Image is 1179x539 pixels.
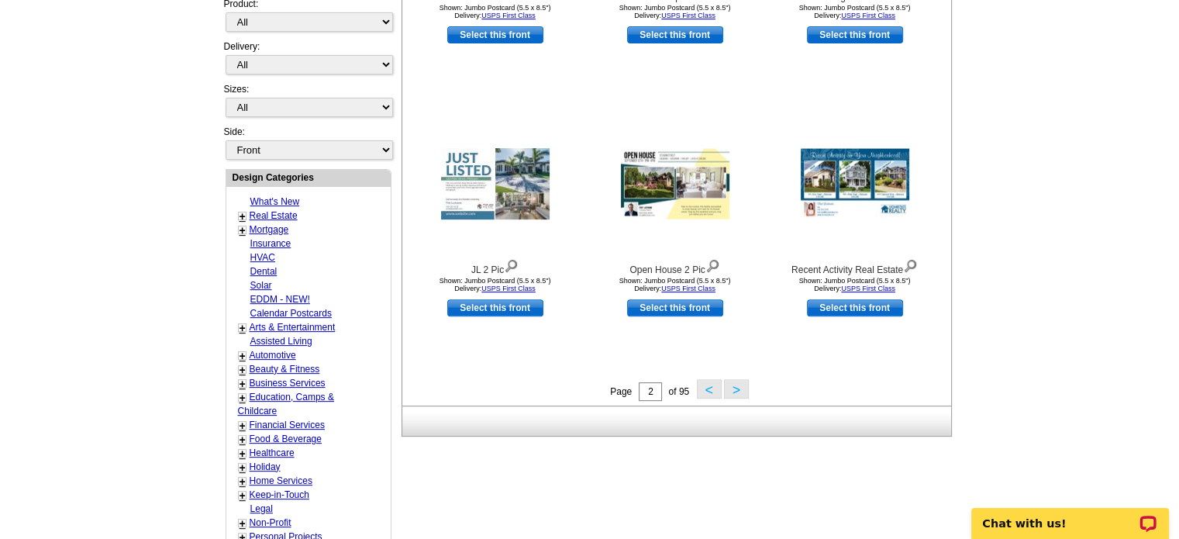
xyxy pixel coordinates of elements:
a: Assisted Living [250,336,312,347]
a: Calendar Postcards [250,308,332,319]
a: + [240,210,246,223]
div: Shown: Jumbo Postcard (5.5 x 8.5") Delivery: [590,277,760,292]
a: Arts & Entertainment [250,322,336,333]
div: Open House 2 Pic [590,256,760,277]
a: Home Services [250,475,312,486]
a: + [240,350,246,362]
div: Shown: Jumbo Postcard (5.5 x 8.5") Delivery: [410,277,581,292]
div: JL 2 Pic [410,256,581,277]
div: Shown: Jumbo Postcard (5.5 x 8.5") Delivery: [770,277,940,292]
a: Business Services [250,378,326,389]
a: + [240,322,246,334]
a: + [240,224,246,237]
span: Page [610,386,632,397]
a: Holiday [250,461,281,472]
div: Recent Activity Real Estate [770,256,940,277]
iframe: LiveChat chat widget [961,490,1179,539]
a: EDDM - NEW! [250,294,310,305]
a: + [240,420,246,432]
div: Shown: Jumbo Postcard (5.5 x 8.5") Delivery: [770,4,940,19]
button: < [697,379,722,399]
a: Legal [250,503,273,514]
a: + [240,378,246,390]
a: Solar [250,280,272,291]
a: Beauty & Fitness [250,364,320,375]
a: + [240,489,246,502]
a: + [240,364,246,376]
a: USPS First Class [841,12,895,19]
a: Keep-in-Touch [250,489,309,500]
a: Insurance [250,238,291,249]
a: Real Estate [250,210,298,221]
a: Healthcare [250,447,295,458]
img: Open House 2 Pic [621,149,729,219]
a: + [240,447,246,460]
div: Shown: Jumbo Postcard (5.5 x 8.5") Delivery: [410,4,581,19]
a: + [240,392,246,404]
a: use this design [807,26,903,43]
a: USPS First Class [661,285,715,292]
div: Design Categories [226,170,391,185]
a: USPS First Class [661,12,715,19]
a: Food & Beverage [250,434,322,444]
div: Shown: Jumbo Postcard (5.5 x 8.5") Delivery: [590,4,760,19]
a: use this design [447,299,543,316]
a: + [240,461,246,474]
img: view design details [705,256,720,273]
a: USPS First Class [481,285,536,292]
img: view design details [903,256,918,273]
div: Delivery: [224,40,391,82]
a: Non-Profit [250,517,291,528]
a: USPS First Class [841,285,895,292]
img: Recent Activity Real Estate [801,149,909,219]
div: Side: [224,125,391,161]
img: JL 2 Pic [441,148,550,219]
a: use this design [807,299,903,316]
a: Dental [250,266,278,277]
a: use this design [627,299,723,316]
a: Financial Services [250,420,325,430]
a: HVAC [250,252,275,263]
a: Education, Camps & Childcare [238,392,334,416]
a: + [240,434,246,446]
span: of 95 [668,386,689,397]
button: > [724,379,749,399]
img: view design details [504,256,519,273]
a: use this design [447,26,543,43]
a: USPS First Class [481,12,536,19]
div: Sizes: [224,82,391,125]
a: Mortgage [250,224,289,235]
a: + [240,475,246,488]
a: use this design [627,26,723,43]
a: + [240,517,246,530]
a: What's New [250,196,300,207]
a: Automotive [250,350,296,361]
